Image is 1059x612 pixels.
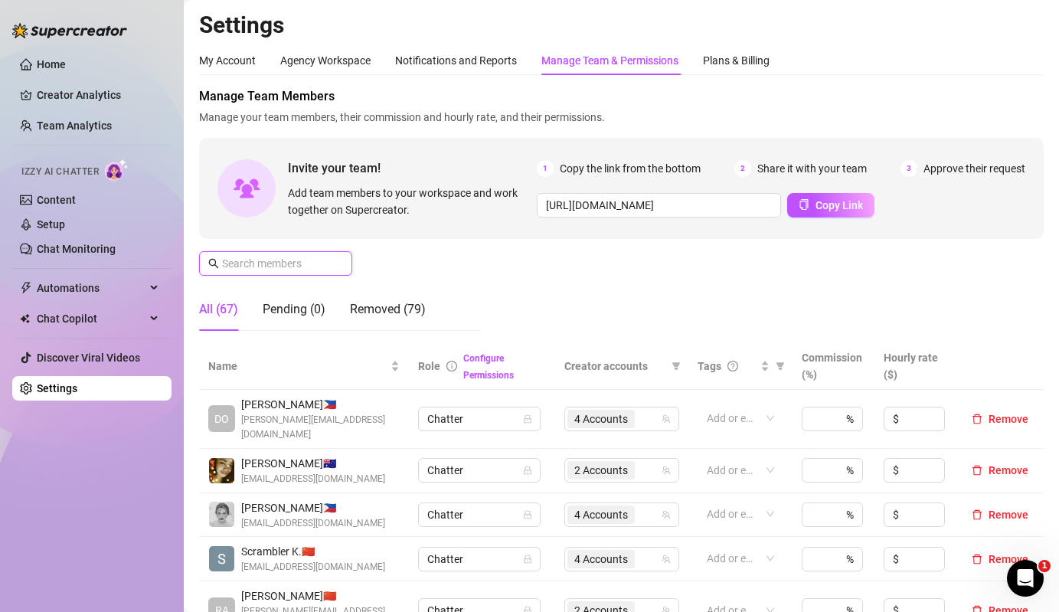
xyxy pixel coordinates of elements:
span: Name [208,358,387,375]
span: 3 [900,160,917,177]
span: lock [523,510,532,519]
span: 2 Accounts [567,461,635,479]
span: Manage your team members, their commission and hourly rate, and their permissions. [199,109,1044,126]
span: [EMAIL_ADDRESS][DOMAIN_NAME] [241,560,385,574]
span: 4 Accounts [574,506,628,523]
a: Content [37,194,76,206]
span: [PERSON_NAME] 🇦🇺 [241,455,385,472]
span: filter [776,362,785,371]
span: delete [972,509,982,520]
span: Chatter [427,503,531,526]
span: delete [972,414,982,424]
div: Agency Workspace [280,52,371,69]
div: Removed (79) [350,300,426,319]
span: 4 Accounts [574,551,628,568]
a: Creator Analytics [37,83,159,107]
span: 1 [1038,560,1051,572]
span: Remove [989,413,1028,425]
span: Chat Copilot [37,306,145,331]
span: Add team members to your workspace and work together on Supercreator. [288,185,531,218]
span: [EMAIL_ADDRESS][DOMAIN_NAME] [241,472,385,486]
span: [EMAIL_ADDRESS][DOMAIN_NAME] [241,516,385,531]
span: [PERSON_NAME][EMAIL_ADDRESS][DOMAIN_NAME] [241,413,400,442]
div: My Account [199,52,256,69]
img: Scrambler Kawi [209,546,234,571]
button: Remove [966,410,1034,428]
button: Remove [966,461,1034,479]
span: filter [672,362,681,371]
span: Automations [37,276,145,300]
span: Chatter [427,407,531,430]
span: Remove [989,464,1028,476]
span: 2 Accounts [574,462,628,479]
span: thunderbolt [20,282,32,294]
img: logo-BBDzfeDw.svg [12,23,127,38]
span: [PERSON_NAME] 🇵🇭 [241,396,400,413]
span: Manage Team Members [199,87,1044,106]
span: team [662,555,671,564]
span: Role [418,360,440,372]
button: Remove [966,550,1034,568]
span: lock [523,555,532,564]
a: Discover Viral Videos [37,352,140,364]
button: Remove [966,506,1034,524]
span: delete [972,554,982,565]
a: Chat Monitoring [37,243,116,255]
span: filter [668,355,684,378]
a: Settings [37,382,77,394]
span: Chatter [427,459,531,482]
span: team [662,414,671,424]
a: Team Analytics [37,119,112,132]
span: Copy Link [815,199,863,211]
a: Setup [37,218,65,231]
span: lock [523,414,532,424]
th: Name [199,343,409,390]
span: team [662,466,671,475]
img: Audrey Elaine [209,502,234,527]
span: Chatter [427,548,531,571]
span: question-circle [727,361,738,371]
span: Approve their request [923,160,1025,177]
th: Commission (%) [793,343,874,390]
span: 4 Accounts [567,550,635,568]
img: AI Chatter [105,159,129,181]
span: Izzy AI Chatter [21,165,99,179]
span: Scrambler K. 🇨🇳 [241,543,385,560]
span: Remove [989,509,1028,521]
div: Pending (0) [263,300,325,319]
div: Notifications and Reports [395,52,517,69]
span: delete [972,465,982,476]
span: Remove [989,553,1028,565]
span: Share it with your team [757,160,867,177]
img: deia jane boiser [209,458,234,483]
span: Copy the link from the bottom [560,160,701,177]
input: Search members [222,255,331,272]
span: Tags [698,358,721,375]
span: 4 Accounts [567,506,635,524]
span: copy [799,199,809,210]
button: Copy Link [787,193,874,218]
div: All (67) [199,300,238,319]
div: Manage Team & Permissions [541,52,678,69]
span: lock [523,466,532,475]
span: Invite your team! [288,159,537,178]
iframe: Intercom live chat [1007,560,1044,597]
span: 4 Accounts [567,410,635,428]
span: [PERSON_NAME] 🇨🇳 [241,587,400,604]
div: Plans & Billing [703,52,770,69]
a: Home [37,58,66,70]
span: search [208,258,219,269]
span: 1 [537,160,554,177]
span: filter [773,355,788,378]
span: team [662,510,671,519]
span: 2 [734,160,751,177]
span: 4 Accounts [574,411,628,427]
span: [PERSON_NAME] 🇵🇭 [241,499,385,516]
a: Configure Permissions [463,353,514,381]
th: Hourly rate ($) [874,343,956,390]
span: info-circle [446,361,457,371]
h2: Settings [199,11,1044,40]
span: DO [214,411,229,427]
span: Creator accounts [564,358,665,375]
img: Chat Copilot [20,313,30,324]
